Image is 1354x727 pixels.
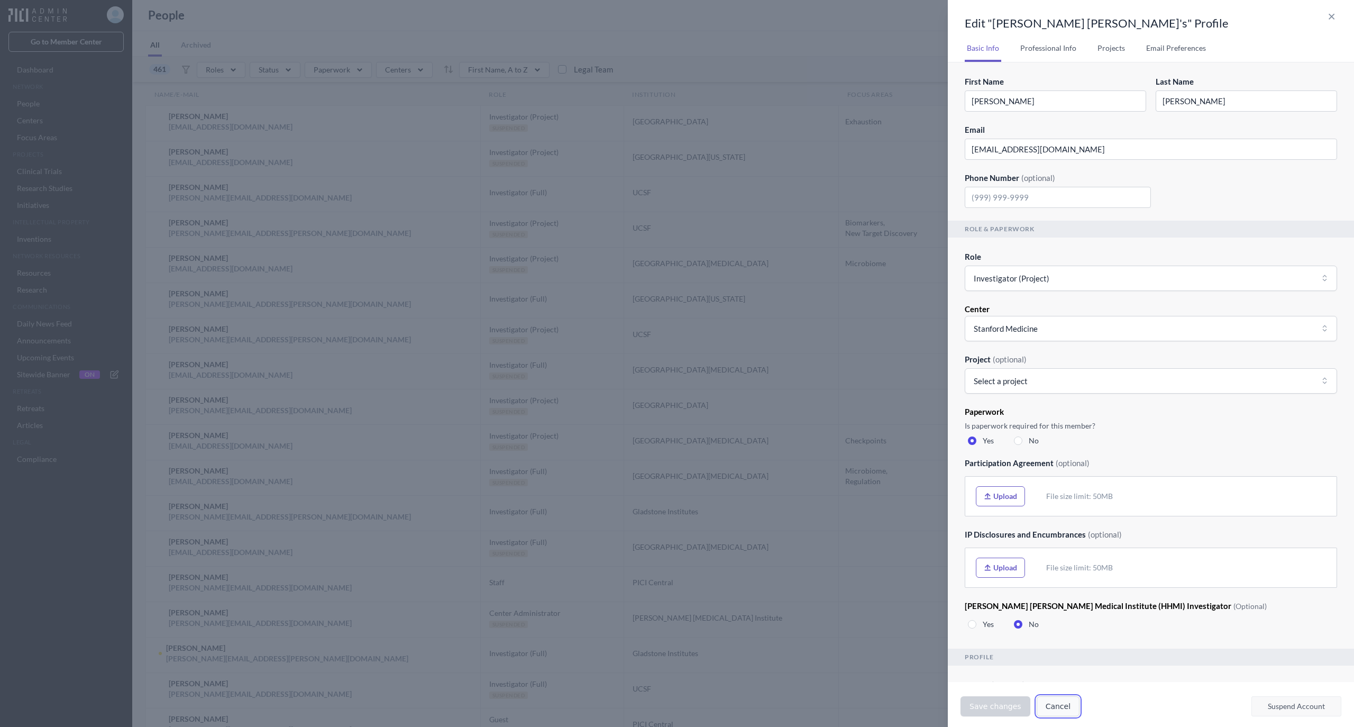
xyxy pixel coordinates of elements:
[965,75,1146,88] label: First Name
[1156,75,1337,88] label: Last Name
[974,375,1028,388] span: Select a project
[1056,457,1090,470] span: (optional)
[1095,34,1127,62] button: Projects
[1021,171,1055,185] span: (optional)
[965,457,1337,474] label: Participation Agreement
[974,322,1038,335] span: Stanford Medicine
[991,678,1025,692] span: (optional)
[965,171,1151,185] label: Phone Number
[1046,491,1113,502] span: File size limit: 50MB
[965,421,1337,431] p: Is paperwork required for this member?
[965,16,1229,30] span: Edit " [PERSON_NAME] [PERSON_NAME] 's" Profile
[965,405,1004,419] legend: Paperwork
[1233,602,1267,611] span: (Optional)
[1029,435,1039,446] span: No
[993,353,1027,366] span: (optional)
[948,649,1354,666] p: Profile
[965,528,1337,546] label: IP Disclosures and Encumbrances
[983,619,994,630] span: Yes
[965,353,1337,366] label: Project
[965,599,1267,613] legend: [PERSON_NAME] [PERSON_NAME] Medical Institute (HHMI) Investigator
[965,304,990,314] label: Center
[1144,34,1208,62] button: Email Preferences
[1029,619,1039,630] span: No
[965,34,1001,62] button: Basic Info
[965,187,1151,208] input: (999) 999-9999
[965,266,1337,291] button: Investigator (Project)
[965,250,1337,263] label: Role
[983,435,994,446] span: Yes
[974,272,1049,285] span: Investigator (Project)
[965,123,1337,137] label: Email
[965,368,1337,394] button: Select a project
[965,316,1337,341] button: Stanford Medicine
[948,221,1354,238] p: Role & Paperwork
[1046,562,1113,573] span: File size limit: 50MB
[1018,34,1078,62] button: Professional Info
[976,558,1025,578] label: Upload
[1037,696,1079,716] button: Cancel
[948,34,1354,62] nav: Tabs
[976,486,1025,506] label: Upload
[965,678,1337,696] label: Avatar
[1251,696,1341,716] button: Suspend Account
[1088,528,1122,541] span: (optional)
